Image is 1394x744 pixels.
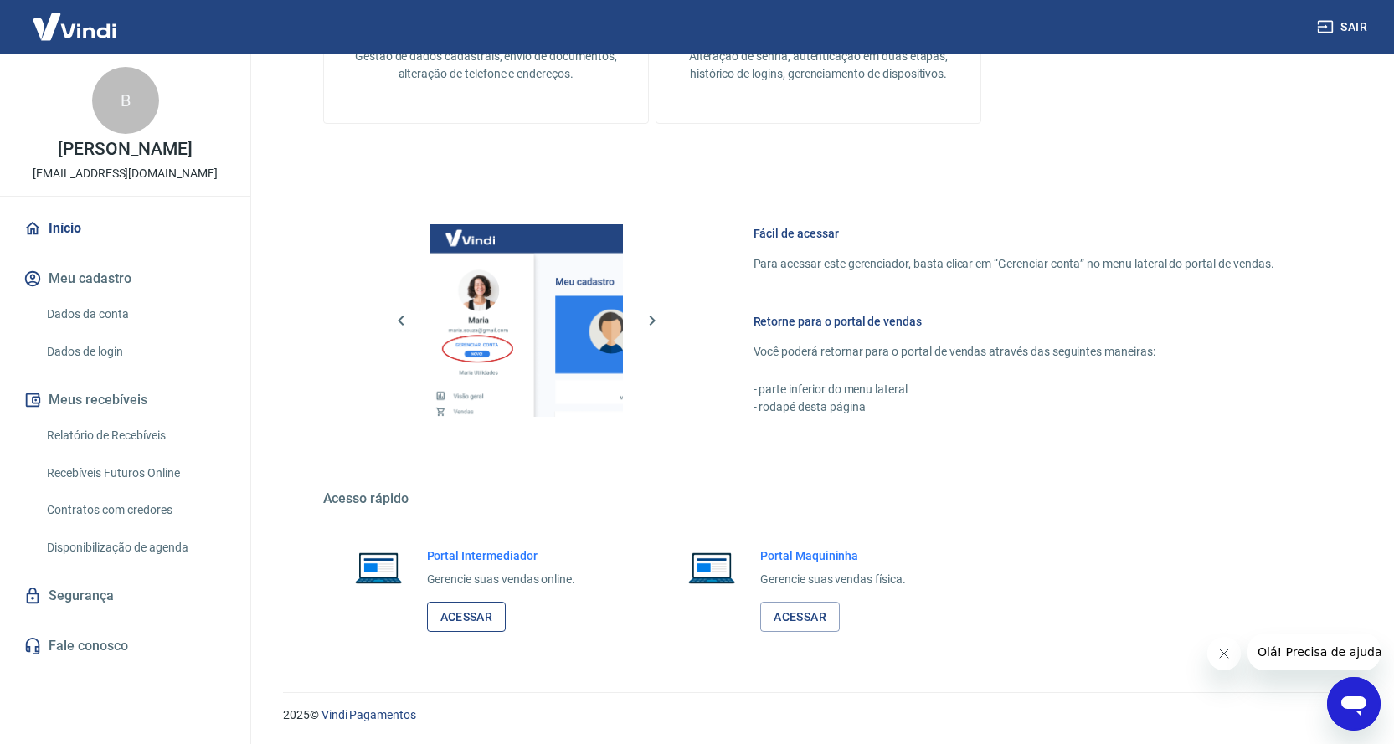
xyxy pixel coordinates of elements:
img: Vindi [20,1,129,52]
h6: Portal Maquininha [760,547,906,564]
a: Disponibilização de agenda [40,531,230,565]
img: Imagem de um notebook aberto [676,547,747,588]
p: [EMAIL_ADDRESS][DOMAIN_NAME] [33,165,218,182]
a: Fale conosco [20,628,230,664]
a: Acessar [427,602,507,633]
p: - parte inferior do menu lateral [754,381,1274,398]
h6: Retorne para o portal de vendas [754,313,1274,330]
p: Você poderá retornar para o portal de vendas através das seguintes maneiras: [754,343,1274,361]
div: B [92,67,159,134]
p: Alteração de senha, autenticação em duas etapas, histórico de logins, gerenciamento de dispositivos. [683,48,954,83]
p: Gerencie suas vendas online. [427,571,576,588]
a: Relatório de Recebíveis [40,418,230,453]
a: Contratos com credores [40,493,230,527]
p: Para acessar este gerenciador, basta clicar em “Gerenciar conta” no menu lateral do portal de ven... [754,255,1274,273]
p: [PERSON_NAME] [58,141,192,158]
a: Início [20,210,230,247]
iframe: Fechar mensagem [1207,637,1241,670]
a: Recebíveis Futuros Online [40,456,230,490]
p: 2025 © [283,706,1354,724]
button: Meus recebíveis [20,382,230,418]
img: Imagem da dashboard mostrando o botão de gerenciar conta na sidebar no lado esquerdo [430,224,623,417]
iframe: Mensagem da empresa [1247,634,1381,670]
h6: Portal Intermediador [427,547,576,564]
span: Olá! Precisa de ajuda? [10,12,141,25]
a: Dados de login [40,335,230,369]
p: Gestão de dados cadastrais, envio de documentos, alteração de telefone e endereços. [351,48,621,83]
iframe: Botão para abrir a janela de mensagens [1327,677,1381,731]
a: Acessar [760,602,840,633]
p: - rodapé desta página [754,398,1274,416]
a: Dados da conta [40,297,230,331]
p: Gerencie suas vendas física. [760,571,906,588]
img: Imagem de um notebook aberto [343,547,414,588]
h5: Acesso rápido [323,490,1314,507]
a: Segurança [20,577,230,614]
h6: Fácil de acessar [754,225,1274,242]
button: Meu cadastro [20,260,230,297]
button: Sair [1314,12,1374,43]
a: Vindi Pagamentos [321,708,416,721]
